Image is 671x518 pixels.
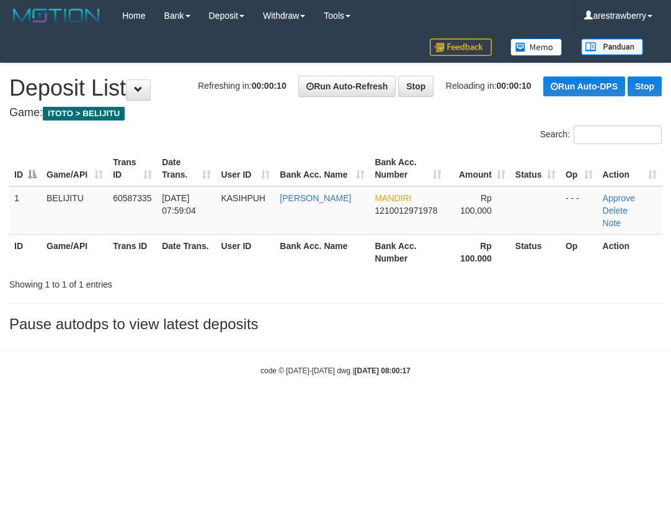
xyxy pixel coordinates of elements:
[370,234,446,270] th: Bank Acc. Number
[42,186,108,235] td: BELIJITU
[574,125,662,144] input: Search:
[375,206,437,216] span: Copy 1210012971978 to clipboard
[543,76,625,96] a: Run Auto-DPS
[460,193,492,216] span: Rp 100,000
[43,107,125,120] span: ITOTO > BELIJITU
[113,193,151,203] span: 60587335
[108,234,157,270] th: Trans ID
[446,81,531,91] span: Reloading in:
[275,234,370,270] th: Bank Acc. Name
[9,273,270,291] div: Showing 1 to 1 of 1 entries
[603,206,628,216] a: Delete
[42,151,108,186] th: Game/API: activate to sort column ascending
[561,234,598,270] th: Op
[603,193,635,203] a: Approve
[252,81,287,91] strong: 00:00:10
[447,151,510,186] th: Amount: activate to sort column ascending
[561,186,598,235] td: - - -
[157,234,216,270] th: Date Trans.
[510,234,561,270] th: Status
[108,151,157,186] th: Trans ID: activate to sort column ascending
[9,186,42,235] td: 1
[581,39,643,55] img: panduan.png
[598,234,662,270] th: Action
[628,76,662,96] a: Stop
[355,366,411,375] strong: [DATE] 08:00:17
[398,76,433,97] a: Stop
[497,81,531,91] strong: 00:00:10
[280,193,351,203] a: [PERSON_NAME]
[370,151,446,186] th: Bank Acc. Number: activate to sort column ascending
[9,234,42,270] th: ID
[598,151,662,186] th: Action: activate to sort column ascending
[9,6,104,25] img: MOTION_logo.png
[162,193,196,216] span: [DATE] 07:59:04
[216,234,275,270] th: User ID
[9,107,662,119] h4: Game:
[430,39,492,56] img: Feedback.jpg
[216,151,275,186] th: User ID: activate to sort column ascending
[198,81,286,91] span: Refreshing in:
[260,366,411,375] small: code © [DATE]-[DATE] dwg |
[298,76,396,97] a: Run Auto-Refresh
[447,234,510,270] th: Rp 100.000
[9,316,662,332] h3: Pause autodps to view latest deposits
[221,193,265,203] span: KASIHPUH
[375,193,411,203] span: MANDIRI
[561,151,598,186] th: Op: activate to sort column ascending
[603,218,621,228] a: Note
[42,234,108,270] th: Game/API
[540,125,662,144] label: Search:
[9,76,662,101] h1: Deposit List
[275,151,370,186] th: Bank Acc. Name: activate to sort column ascending
[510,151,561,186] th: Status: activate to sort column ascending
[510,39,562,56] img: Button%20Memo.svg
[157,151,216,186] th: Date Trans.: activate to sort column ascending
[9,151,42,186] th: ID: activate to sort column descending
